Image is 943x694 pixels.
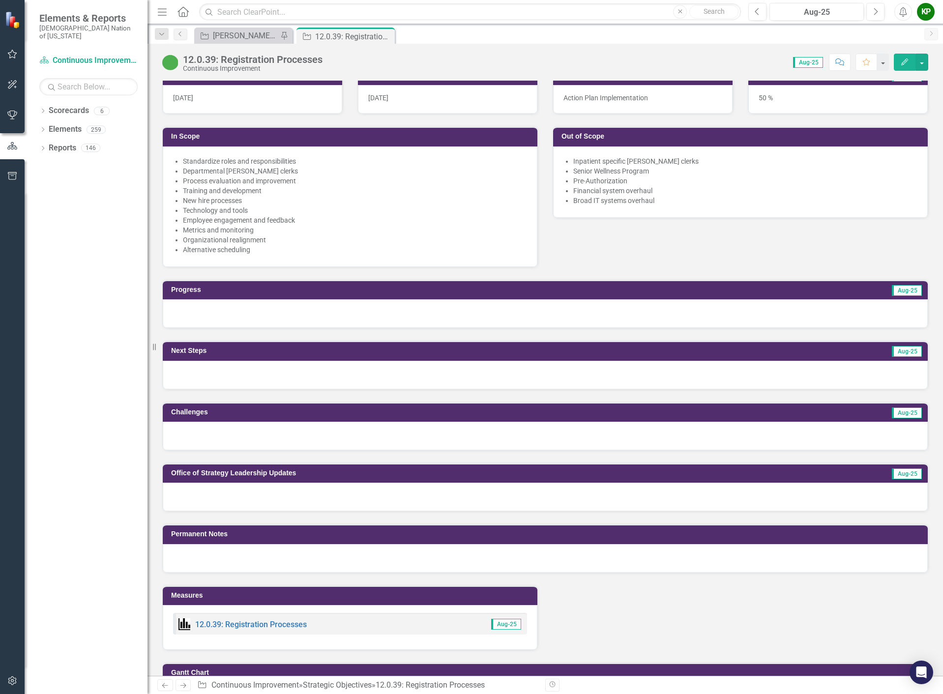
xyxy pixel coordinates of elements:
[491,619,521,630] span: Aug-25
[171,530,923,538] h3: Permanent Notes
[573,186,917,196] p: Financial system overhaul​
[773,6,860,18] div: Aug-25
[561,133,923,140] h3: Out of Scope
[892,285,922,296] span: Aug-25
[49,124,82,135] a: Elements
[769,3,864,21] button: Aug-25
[748,85,928,114] div: 50 %
[5,11,22,28] img: ClearPoint Strategy
[892,468,922,479] span: Aug-25
[39,78,138,95] input: Search Below...
[39,12,138,24] span: Elements & Reports
[910,661,933,684] div: Open Intercom Messenger
[183,156,527,166] p: Standardize roles and responsibilities​
[162,55,178,70] img: CI Action Plan Approved/In Progress
[573,156,917,166] p: Inpatient specific [PERSON_NAME] clerks​
[213,29,278,42] div: [PERSON_NAME] SO's
[94,107,110,115] div: 6
[315,30,392,43] div: 12.0.39: Registration Processes
[178,618,190,630] img: Performance Management
[183,205,527,215] p: Technology and tools​
[183,196,527,205] p: New hire processes​
[563,94,648,102] span: Action Plan Implementation
[917,3,935,21] button: KP
[171,592,532,599] h3: Measures
[183,235,527,245] p: Organizational realignment​
[87,125,106,134] div: 259
[376,680,485,690] div: 12.0.39: Registration Processes
[183,225,527,235] p: Metrics and monitoring​
[211,680,299,690] a: Continuous Improvement
[199,3,741,21] input: Search ClearPoint...
[171,669,923,676] h3: Gantt Chart
[892,346,922,357] span: Aug-25
[49,105,89,116] a: Scorecards
[573,166,917,176] p: Senior Wellness Program​
[39,55,138,66] a: Continuous Improvement
[689,5,738,19] button: Search
[183,245,527,255] p: Alternative scheduling
[573,196,917,205] p: Broad IT systems overhaul
[81,144,100,152] div: 146
[183,176,527,186] p: Process evaluation and improvement​
[892,407,922,418] span: Aug-25
[171,408,579,416] h3: Challenges
[368,94,388,102] span: [DATE]
[183,54,323,65] div: 12.0.39: Registration Processes
[171,286,540,293] h3: Progress
[171,347,573,354] h3: Next Steps
[183,65,323,72] div: Continuous Improvement
[49,143,76,154] a: Reports
[704,7,725,15] span: Search
[183,215,527,225] p: Employee engagement and feedback​
[39,24,138,40] small: [DEMOGRAPHIC_DATA] Nation of [US_STATE]
[183,166,527,176] p: Departmental [PERSON_NAME] clerks​
[171,133,532,140] h3: In Scope
[183,186,527,196] p: Training and development​
[197,680,538,691] div: » »
[171,469,774,477] h3: Office of Strategy Leadership Updates
[573,176,917,186] p: Pre-Authorization​
[173,94,193,102] span: [DATE]
[793,57,823,68] span: Aug-25
[195,620,307,629] a: 12.0.39: Registration Processes
[197,29,278,42] a: [PERSON_NAME] SO's
[303,680,372,690] a: Strategic Objectives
